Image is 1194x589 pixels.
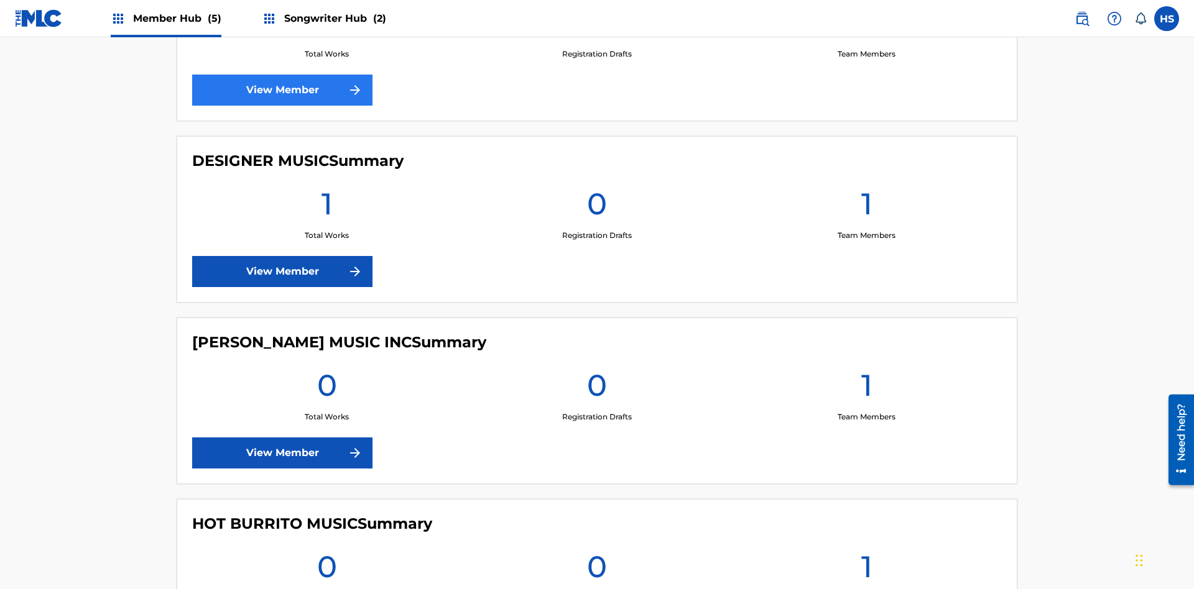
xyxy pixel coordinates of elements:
[305,411,349,422] p: Total Works
[348,83,363,98] img: f7272a7cc735f4ea7f67.svg
[1159,390,1194,491] iframe: Resource Center
[861,367,872,411] h1: 1
[208,12,221,24] span: (5)
[1075,11,1090,26] img: search
[587,185,607,230] h1: 0
[1132,529,1194,589] iframe: Chat Widget
[838,411,895,422] p: Team Members
[1136,542,1143,579] div: Drag
[15,9,63,27] img: MLC Logo
[562,230,632,241] p: Registration Drafts
[348,264,363,279] img: f7272a7cc735f4ea7f67.svg
[305,48,349,60] p: Total Works
[192,256,373,287] a: View Member
[192,75,373,106] a: View Member
[284,11,386,25] span: Songwriter Hub
[317,367,337,411] h1: 0
[1154,6,1179,31] div: User Menu
[861,185,872,230] h1: 1
[111,11,126,26] img: Top Rightsholders
[192,333,486,352] h4: GEORGE JR MUSIC INC
[192,437,373,468] a: View Member
[838,48,895,60] p: Team Members
[1107,11,1122,26] img: help
[1134,12,1147,25] div: Notifications
[192,152,404,170] h4: DESIGNER MUSIC
[587,367,607,411] h1: 0
[133,11,221,25] span: Member Hub
[262,11,277,26] img: Top Rightsholders
[322,185,333,230] h1: 1
[562,48,632,60] p: Registration Drafts
[373,12,386,24] span: (2)
[1102,6,1127,31] div: Help
[305,230,349,241] p: Total Works
[562,411,632,422] p: Registration Drafts
[192,514,432,533] h4: HOT BURRITO MUSIC
[1070,6,1094,31] a: Public Search
[348,445,363,460] img: f7272a7cc735f4ea7f67.svg
[838,230,895,241] p: Team Members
